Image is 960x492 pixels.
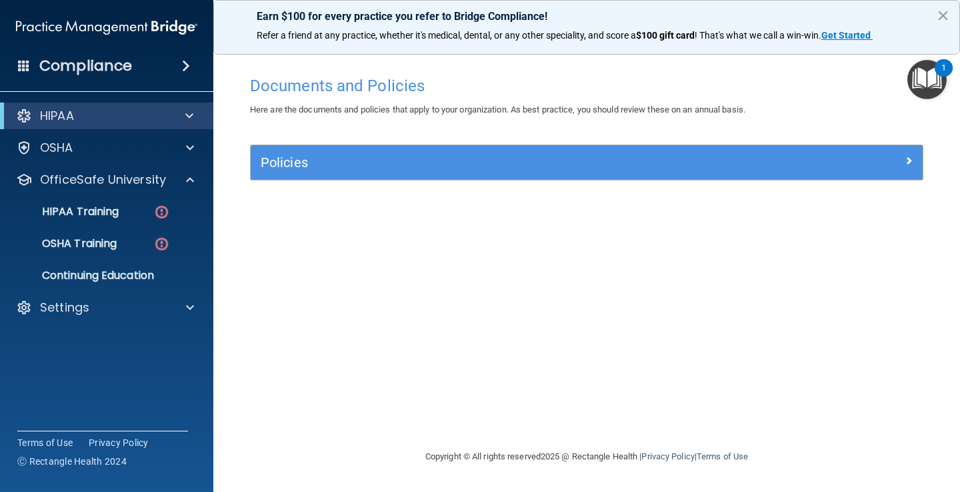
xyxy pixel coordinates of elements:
[40,172,166,188] p: OfficeSafe University
[697,451,748,461] a: Terms of Use
[695,30,821,41] span: ! That's what we call a win-win.
[16,14,197,41] img: PMB logo
[250,105,745,115] span: Here are the documents and policies that apply to your organization. As best practice, you should...
[153,204,170,220] img: danger-circle.6113f641.png
[641,451,694,461] a: Privacy Policy
[9,269,191,282] p: Continuing Education
[250,77,923,95] h4: Documents and Policies
[16,300,194,316] a: Settings
[937,5,949,26] button: Close
[821,30,871,41] strong: Get Started
[39,57,132,75] h4: Compliance
[9,205,119,218] p: HIPAA Training
[257,10,917,23] p: Earn $100 for every practice you refer to Bridge Compliance!
[261,152,913,173] a: Policies
[153,236,170,252] img: danger-circle.6113f641.png
[16,140,194,156] a: OSHA
[16,172,194,188] a: OfficeSafe University
[257,30,636,41] span: Refer a friend at any practice, whether it's medical, dental, or any other speciality, and score a
[261,155,745,170] h5: Policies
[9,237,117,250] p: OSHA Training
[343,435,830,478] div: Copyright © All rights reserved 2025 @ Rectangle Health | |
[636,30,695,41] strong: $100 gift card
[941,68,946,85] div: 1
[40,140,73,156] p: OSHA
[907,60,947,99] button: Open Resource Center, 1 new notification
[17,455,127,468] span: Ⓒ Rectangle Health 2024
[17,436,73,449] a: Terms of Use
[16,108,193,124] a: HIPAA
[821,30,873,41] a: Get Started
[89,436,149,449] a: Privacy Policy
[40,108,74,124] p: HIPAA
[40,300,89,316] p: Settings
